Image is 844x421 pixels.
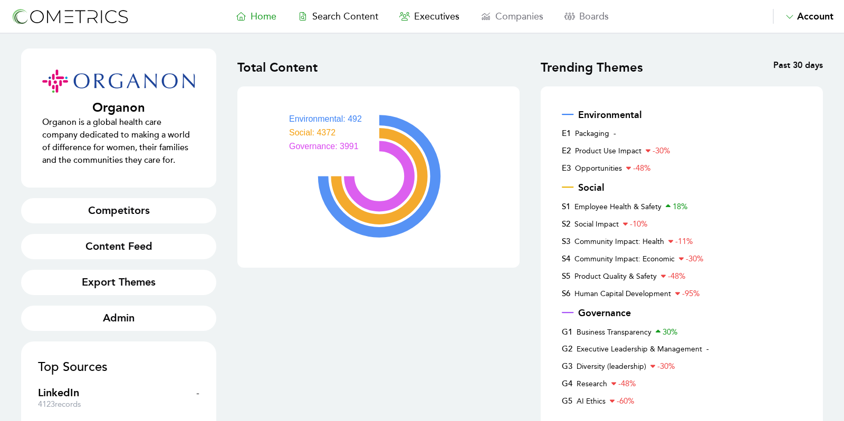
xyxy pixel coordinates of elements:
h3: Environmental [562,107,709,122]
a: G4Research-48% [562,378,636,389]
span: Companies [495,11,543,22]
a: G5AI Ethics-60% [562,396,634,407]
span: -10 % [619,219,647,229]
span: G 1 [562,327,572,337]
span: E 2 [562,146,571,156]
a: E1Packaging- [562,129,616,139]
span: E 3 [562,163,571,173]
button: Account [773,9,833,24]
h3: Governance [562,306,709,320]
img: logo-refresh-RPX2ODFg.svg [11,7,129,26]
span: - [196,386,199,410]
a: S1Employee Health & Safety18% [562,201,687,212]
a: Home [225,9,287,24]
span: S 5 [562,271,570,281]
a: Content Feed [21,234,216,259]
a: Companies [470,9,554,24]
span: Executives [414,11,459,22]
span: -30 % [646,361,675,371]
a: S3Community Impact: Health-11% [562,236,693,247]
div: Trending Themes [541,59,682,76]
a: S5Product Quality & Safety-48% [562,271,685,282]
span: G 5 [562,396,572,406]
a: S6Human Capital Development-95% [562,288,699,299]
span: 30 % [651,327,677,337]
span: - [609,129,616,139]
span: Account [797,11,833,22]
span: -11 % [664,237,693,246]
a: G3Diversity (leadership)-30% [562,361,675,372]
img: company logo [42,70,195,93]
span: Social: 4372 [281,128,335,137]
span: Governance: 3991 [281,142,359,151]
span: -30 % [675,254,703,263]
span: -60 % [606,396,634,406]
span: S 2 [562,219,570,229]
span: S 3 [562,237,570,247]
span: -95 % [671,289,699,298]
span: Environmental: 492 [281,114,362,123]
span: -48 % [607,379,636,388]
span: -30 % [641,146,670,155]
span: - [702,344,709,354]
span: E 1 [562,129,571,139]
p: Organon is a global health care company dedicated to making a world of difference for women, thei... [42,116,195,167]
span: 18 % [661,202,687,211]
a: S2Social Impact-10% [562,219,647,230]
span: G 4 [562,379,572,389]
span: G 3 [562,361,572,371]
a: G1Business Transparency30% [562,327,677,338]
div: Total Content [237,59,379,76]
h1: Top Sources [38,358,108,375]
p: 4123 records [38,398,81,410]
a: Executives [389,9,470,24]
a: E3Opportunities-48% [562,163,650,174]
span: S 4 [562,254,570,264]
span: Boards [579,11,609,22]
span: S 1 [562,202,570,212]
a: G2Executive Leadership & Management- [562,344,709,355]
span: -48 % [622,163,650,173]
h1: Organon [42,99,195,116]
span: Home [251,11,276,22]
h3: Social [562,180,709,195]
a: S4Community Impact: Economic-30% [562,253,703,265]
span: Search Content [312,11,378,22]
h3: LinkedIn [38,386,81,400]
div: Past 30 days [682,59,823,76]
a: Search Content [287,9,389,24]
a: Competitors [21,198,216,223]
span: G 2 [562,344,572,354]
a: Boards [554,9,619,24]
span: -48 % [657,271,685,281]
button: Export Themes [21,270,216,295]
a: E2Product Use Impact-30% [562,145,670,156]
a: Admin [21,306,216,331]
span: S 6 [562,289,570,299]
